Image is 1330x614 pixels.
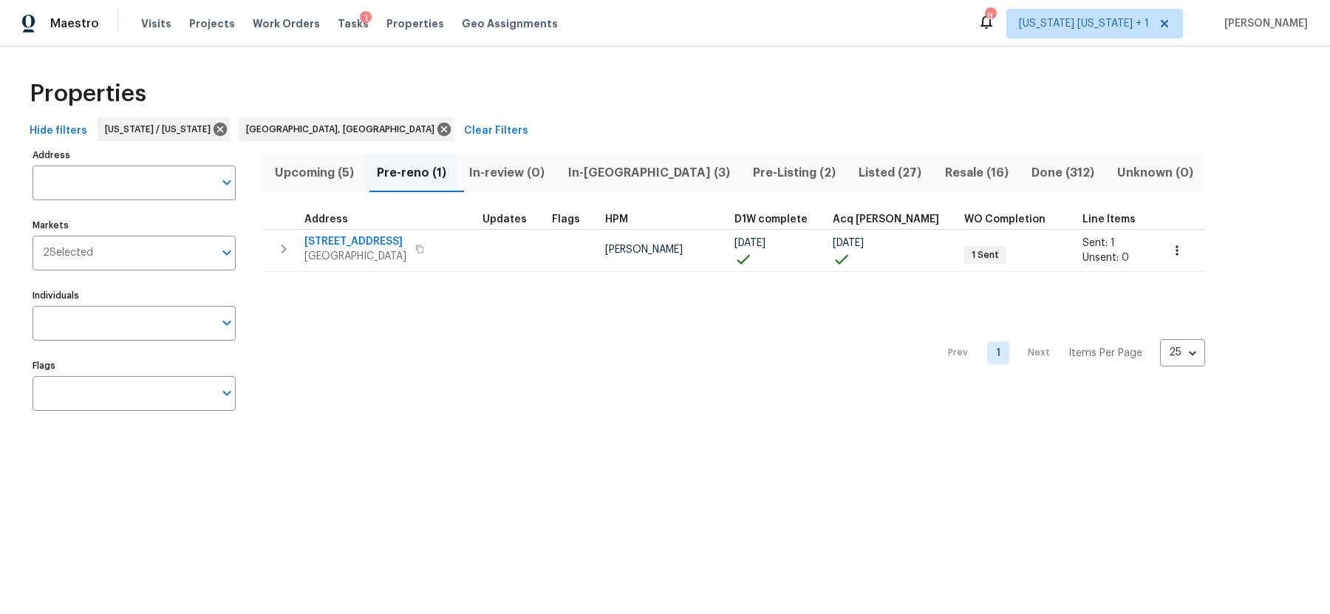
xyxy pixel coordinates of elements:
button: Open [216,172,237,193]
span: [STREET_ADDRESS] [304,234,406,249]
span: Maestro [50,16,99,31]
span: Unknown (0) [1115,163,1196,183]
div: 25 [1160,333,1205,372]
span: Properties [386,16,444,31]
span: 2 Selected [43,247,93,259]
span: Line Items [1082,214,1136,225]
span: In-[GEOGRAPHIC_DATA] (3) [565,163,732,183]
span: [PERSON_NAME] [1218,16,1308,31]
label: Markets [33,221,236,230]
label: Individuals [33,291,236,300]
span: Geo Assignments [462,16,558,31]
nav: Pagination Navigation [934,281,1205,426]
button: Clear Filters [458,117,534,145]
span: [GEOGRAPHIC_DATA], [GEOGRAPHIC_DATA] [246,122,440,137]
label: Address [33,151,236,160]
span: [DATE] [833,238,864,248]
div: 8 [985,9,995,24]
span: [PERSON_NAME] [605,245,683,255]
span: Unsent: 0 [1082,253,1129,263]
span: WO Completion [964,214,1046,225]
p: Items Per Page [1068,346,1142,361]
span: Updates [482,214,527,225]
span: Upcoming (5) [272,163,356,183]
button: Open [216,383,237,403]
a: Goto page 1 [987,341,1009,364]
span: In-review (0) [467,163,548,183]
div: [GEOGRAPHIC_DATA], [GEOGRAPHIC_DATA] [239,117,454,141]
span: 1 Sent [966,249,1005,262]
button: Open [216,313,237,333]
span: Visits [141,16,171,31]
span: HPM [605,214,628,225]
span: [GEOGRAPHIC_DATA] [304,249,406,264]
span: D1W complete [734,214,808,225]
span: Pre-Listing (2) [750,163,838,183]
label: Flags [33,361,236,370]
span: [US_STATE] [US_STATE] + 1 [1019,16,1149,31]
span: Acq [PERSON_NAME] [833,214,939,225]
div: 1 [360,11,372,26]
span: Properties [30,86,146,101]
span: [US_STATE] / [US_STATE] [105,122,216,137]
span: Projects [189,16,235,31]
span: Done (312) [1029,163,1097,183]
span: Resale (16) [942,163,1011,183]
div: [US_STATE] / [US_STATE] [98,117,230,141]
button: Hide filters [24,117,93,145]
span: Listed (27) [856,163,924,183]
span: Address [304,214,348,225]
span: Sent: 1 [1082,238,1115,248]
button: Open [216,242,237,263]
span: Clear Filters [464,122,528,140]
span: Flags [552,214,580,225]
span: [DATE] [734,238,765,248]
span: Pre-reno (1) [374,163,449,183]
span: Hide filters [30,122,87,140]
span: Work Orders [253,16,320,31]
span: Tasks [338,18,369,29]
